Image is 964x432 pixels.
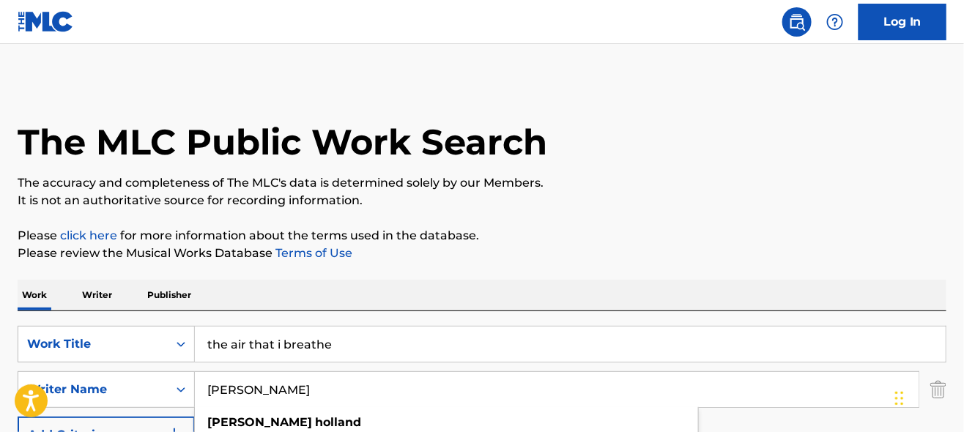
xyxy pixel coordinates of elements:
[18,11,74,32] img: MLC Logo
[18,120,547,164] h1: The MLC Public Work Search
[18,192,946,209] p: It is not an authoritative source for recording information.
[272,246,352,260] a: Terms of Use
[788,13,806,31] img: search
[27,381,159,398] div: Writer Name
[315,415,361,429] strong: holland
[60,228,117,242] a: click here
[18,245,946,262] p: Please review the Musical Works Database
[18,227,946,245] p: Please for more information about the terms used in the database.
[859,4,946,40] a: Log In
[207,415,312,429] strong: [PERSON_NAME]
[143,280,196,310] p: Publisher
[78,280,116,310] p: Writer
[826,13,844,31] img: help
[891,362,964,432] iframe: Chat Widget
[18,174,946,192] p: The accuracy and completeness of The MLC's data is determined solely by our Members.
[18,280,51,310] p: Work
[895,376,904,420] div: Drag
[27,335,159,353] div: Work Title
[782,7,812,37] a: Public Search
[820,7,850,37] div: Help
